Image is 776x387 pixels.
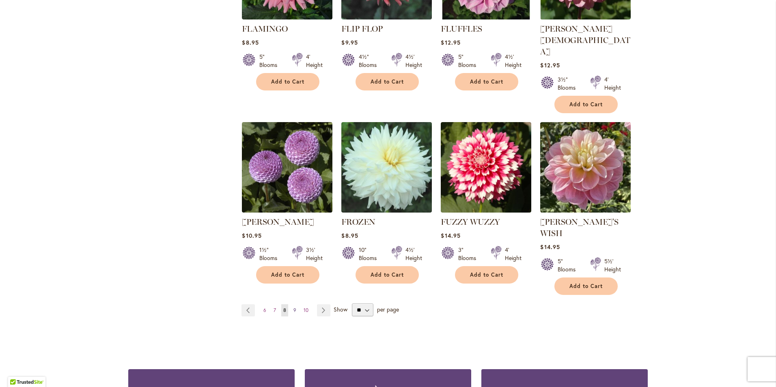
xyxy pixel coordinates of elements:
[604,75,621,92] div: 4' Height
[304,307,308,313] span: 10
[293,307,296,313] span: 9
[540,243,560,251] span: $14.95
[242,122,332,213] img: FRANK HOLMES
[356,266,419,284] button: Add to Cart
[274,307,276,313] span: 7
[405,246,422,262] div: 4½' Height
[261,304,268,316] a: 6
[540,24,630,56] a: [PERSON_NAME][DEMOGRAPHIC_DATA]
[6,358,29,381] iframe: Launch Accessibility Center
[540,13,631,21] a: Foxy Lady
[405,53,422,69] div: 4½' Height
[371,78,404,85] span: Add to Cart
[341,39,358,46] span: $9.95
[242,39,259,46] span: $8.95
[283,307,286,313] span: 8
[455,266,518,284] button: Add to Cart
[242,206,332,214] a: FRANK HOLMES
[455,73,518,90] button: Add to Cart
[341,13,432,21] a: FLIP FLOP
[377,305,399,313] span: per page
[356,73,419,90] button: Add to Cart
[302,304,310,316] a: 10
[259,246,282,262] div: 1½" Blooms
[441,122,531,213] img: FUZZY WUZZY
[272,304,278,316] a: 7
[540,217,619,238] a: [PERSON_NAME]'S WISH
[242,217,314,227] a: [PERSON_NAME]
[540,122,631,213] img: Gabbie's Wish
[341,122,432,213] img: Frozen
[441,39,460,46] span: $12.95
[242,232,261,239] span: $10.95
[271,78,304,85] span: Add to Cart
[505,246,522,262] div: 4' Height
[341,232,358,239] span: $8.95
[359,53,382,69] div: 4½" Blooms
[306,53,323,69] div: 4' Height
[263,307,266,313] span: 6
[334,305,347,313] span: Show
[558,257,580,273] div: 5" Blooms
[458,53,481,69] div: 5" Blooms
[259,53,282,69] div: 5" Blooms
[441,206,531,214] a: FUZZY WUZZY
[540,61,560,69] span: $12.95
[441,217,500,227] a: FUZZY WUZZY
[306,246,323,262] div: 3½' Height
[271,271,304,278] span: Add to Cart
[554,277,618,295] button: Add to Cart
[291,304,298,316] a: 9
[441,24,482,34] a: FLUFFLES
[341,24,383,34] a: FLIP FLOP
[256,73,319,90] button: Add to Cart
[242,24,288,34] a: FLAMINGO
[341,206,432,214] a: Frozen
[554,96,618,113] button: Add to Cart
[458,246,481,262] div: 3" Blooms
[569,283,603,290] span: Add to Cart
[558,75,580,92] div: 3½" Blooms
[470,271,503,278] span: Add to Cart
[341,217,375,227] a: FROZEN
[441,13,531,21] a: FLUFFLES
[470,78,503,85] span: Add to Cart
[441,232,460,239] span: $14.95
[604,257,621,273] div: 5½' Height
[371,271,404,278] span: Add to Cart
[256,266,319,284] button: Add to Cart
[569,101,603,108] span: Add to Cart
[359,246,382,262] div: 10" Blooms
[505,53,522,69] div: 4½' Height
[540,206,631,214] a: Gabbie's Wish
[242,13,332,21] a: FLAMINGO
